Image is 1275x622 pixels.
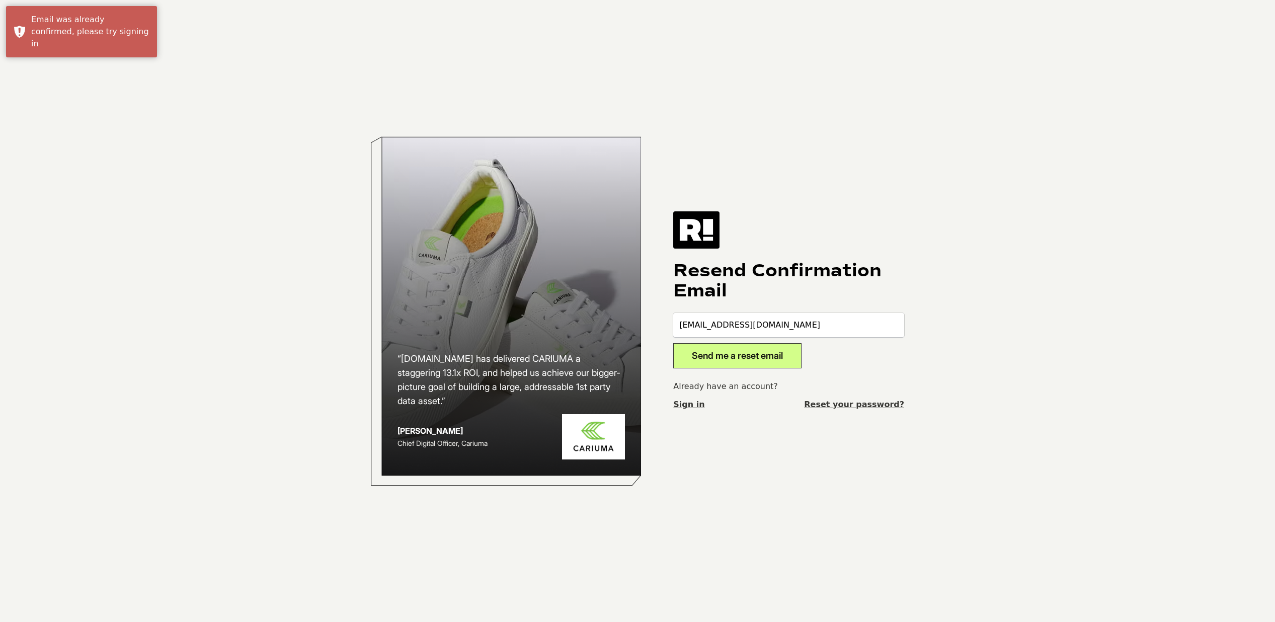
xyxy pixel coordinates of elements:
[673,343,802,368] button: Send me a reset email
[397,352,625,408] h2: “[DOMAIN_NAME] has delivered CARIUMA a staggering 13.1x ROI, and helped us achieve our bigger-pic...
[562,414,625,460] img: Cariuma
[673,211,720,249] img: Retention.com
[397,426,463,436] strong: [PERSON_NAME]
[673,399,704,411] a: Sign in
[673,261,904,301] h1: Resend Confirmation Email
[673,380,904,393] p: Already have an account?
[31,14,149,50] div: Email was already confirmed, please try signing in
[397,439,488,447] span: Chief Digital Officer, Cariuma
[804,399,904,411] a: Reset your password?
